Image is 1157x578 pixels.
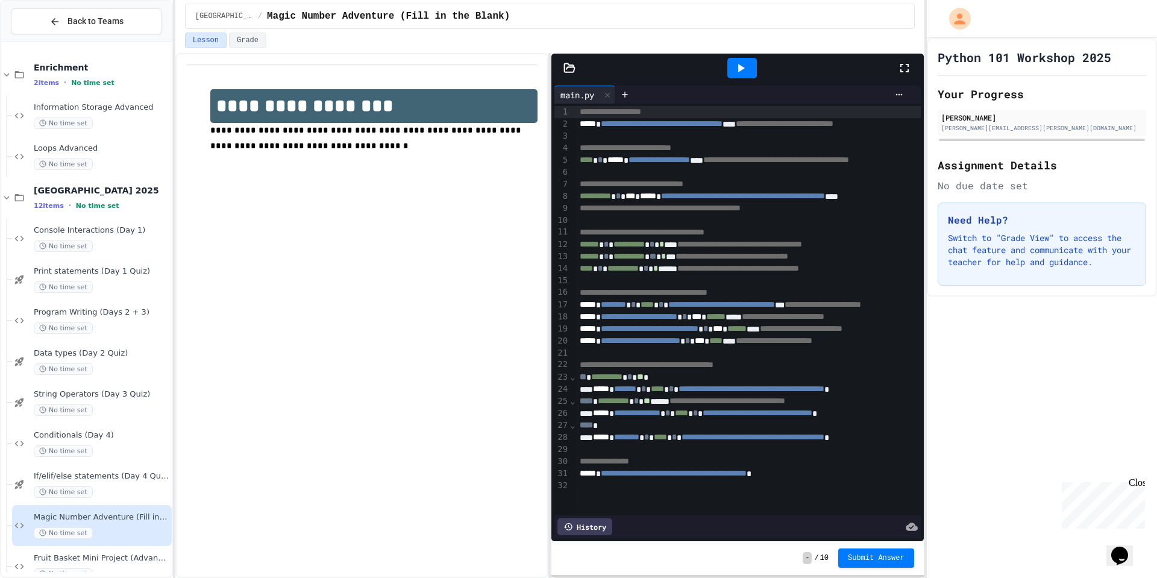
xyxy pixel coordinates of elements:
[554,118,569,130] div: 2
[34,143,169,154] span: Loops Advanced
[948,213,1136,227] h3: Need Help?
[820,553,829,563] span: 10
[258,11,262,21] span: /
[554,432,569,444] div: 28
[814,553,818,563] span: /
[554,383,569,395] div: 24
[34,486,93,498] span: No time set
[554,311,569,323] div: 18
[554,251,569,263] div: 13
[938,49,1111,66] h1: Python 101 Workshop 2025
[64,78,66,87] span: •
[554,468,569,480] div: 31
[554,178,569,190] div: 7
[554,407,569,419] div: 26
[938,178,1146,193] div: No due date set
[554,444,569,456] div: 29
[34,404,93,416] span: No time set
[34,202,64,210] span: 12 items
[11,8,162,34] button: Back to Teams
[34,79,59,87] span: 2 items
[1057,477,1145,529] iframe: chat widget
[554,419,569,432] div: 27
[554,166,569,178] div: 6
[5,5,83,77] div: Chat with us now!Close
[34,159,93,170] span: No time set
[554,335,569,347] div: 20
[34,62,169,73] span: Enrichment
[34,281,93,293] span: No time set
[554,456,569,468] div: 30
[229,33,266,48] button: Grade
[34,348,169,359] span: Data types (Day 2 Quiz)
[554,203,569,215] div: 9
[554,106,569,118] div: 1
[936,5,974,33] div: My Account
[34,240,93,252] span: No time set
[554,299,569,311] div: 17
[569,420,575,430] span: Fold line
[938,157,1146,174] h2: Assignment Details
[938,86,1146,102] h2: Your Progress
[554,89,600,101] div: main.py
[554,275,569,287] div: 15
[67,15,124,28] span: Back to Teams
[34,389,169,400] span: String Operators (Day 3 Quiz)
[554,215,569,227] div: 10
[554,142,569,154] div: 4
[34,322,93,334] span: No time set
[34,512,169,523] span: Magic Number Adventure (Fill in the Blank)
[554,86,615,104] div: main.py
[554,323,569,335] div: 19
[554,371,569,383] div: 23
[554,395,569,407] div: 25
[34,266,169,277] span: Print statements (Day 1 Quiz)
[554,263,569,275] div: 14
[554,480,569,492] div: 32
[34,553,169,564] span: Fruit Basket Mini Project (Advanced)
[803,552,812,564] span: -
[948,232,1136,268] p: Switch to "Grade View" to access the chat feature and communicate with your teacher for help and ...
[34,225,169,236] span: Console Interactions (Day 1)
[195,11,253,21] span: Bernards Township Library 2025
[34,445,93,457] span: No time set
[554,239,569,251] div: 12
[1106,530,1145,566] iframe: chat widget
[71,79,114,87] span: No time set
[569,396,575,406] span: Fold line
[34,430,169,441] span: Conditionals (Day 4)
[554,359,569,371] div: 22
[34,307,169,318] span: Program Writing (Days 2 + 3)
[34,102,169,113] span: Information Storage Advanced
[554,286,569,298] div: 16
[34,471,169,482] span: If/elif/else statements (Day 4 Quiz)
[557,518,612,535] div: History
[941,112,1143,123] div: [PERSON_NAME]
[941,124,1143,133] div: [PERSON_NAME][EMAIL_ADDRESS][PERSON_NAME][DOMAIN_NAME]
[267,9,510,24] span: Magic Number Adventure (Fill in the Blank)
[554,154,569,166] div: 5
[569,372,575,382] span: Fold line
[34,118,93,129] span: No time set
[554,190,569,203] div: 8
[838,548,914,568] button: Submit Answer
[554,226,569,238] div: 11
[34,527,93,539] span: No time set
[76,202,119,210] span: No time set
[34,363,93,375] span: No time set
[69,201,71,210] span: •
[554,130,569,142] div: 3
[848,553,905,563] span: Submit Answer
[34,185,169,196] span: [GEOGRAPHIC_DATA] 2025
[185,33,227,48] button: Lesson
[554,347,569,359] div: 21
